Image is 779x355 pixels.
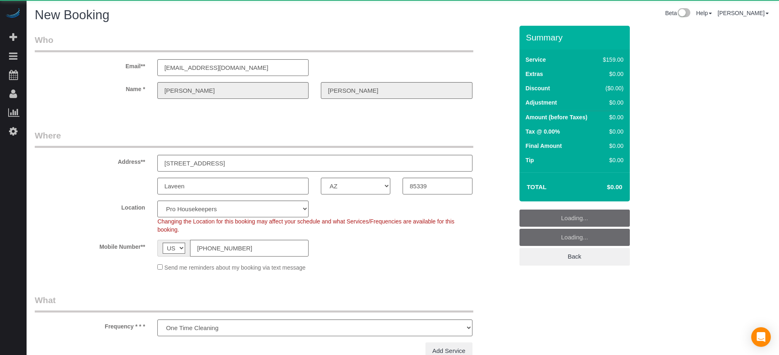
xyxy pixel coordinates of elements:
[600,127,623,136] div: $0.00
[600,56,623,64] div: $159.00
[526,84,550,92] label: Discount
[5,8,21,20] img: Automaid Logo
[519,248,630,265] a: Back
[157,218,454,233] span: Changing the Location for this booking may affect your schedule and what Services/Frequencies are...
[35,8,110,22] span: New Booking
[600,84,623,92] div: ($0.00)
[526,33,626,42] h3: Summary
[677,8,690,19] img: New interface
[600,113,623,121] div: $0.00
[29,319,151,330] label: Frequency * * *
[526,70,543,78] label: Extras
[526,156,534,164] label: Tip
[35,294,473,313] legend: What
[190,240,309,257] input: Mobile Number**
[29,240,151,251] label: Mobile Number**
[600,142,623,150] div: $0.00
[35,129,473,148] legend: Where
[600,156,623,164] div: $0.00
[696,10,712,16] a: Help
[321,82,472,99] input: Last Name**
[527,183,547,190] strong: Total
[582,184,622,191] h4: $0.00
[751,327,771,347] div: Open Intercom Messenger
[526,127,560,136] label: Tax @ 0.00%
[526,56,546,64] label: Service
[526,98,557,107] label: Adjustment
[35,34,473,52] legend: Who
[526,113,587,121] label: Amount (before Taxes)
[600,70,623,78] div: $0.00
[526,142,562,150] label: Final Amount
[164,264,306,271] span: Send me reminders about my booking via text message
[403,178,472,194] input: Zip Code**
[29,201,151,212] label: Location
[29,82,151,93] label: Name *
[665,10,690,16] a: Beta
[718,10,769,16] a: [PERSON_NAME]
[157,82,309,99] input: First Name**
[600,98,623,107] div: $0.00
